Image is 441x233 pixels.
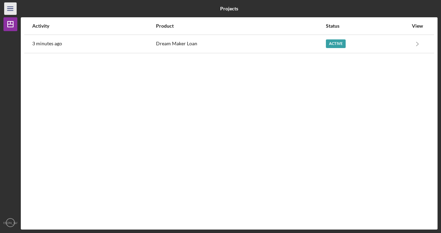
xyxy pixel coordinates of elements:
[409,23,426,29] div: View
[326,39,346,48] div: Active
[32,41,62,46] time: 2025-09-23 23:46
[32,23,155,29] div: Activity
[156,23,325,29] div: Product
[156,35,325,53] div: Dream Maker Loan
[326,23,408,29] div: Status
[220,6,238,11] b: Projects
[3,216,17,230] button: [PERSON_NAME]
